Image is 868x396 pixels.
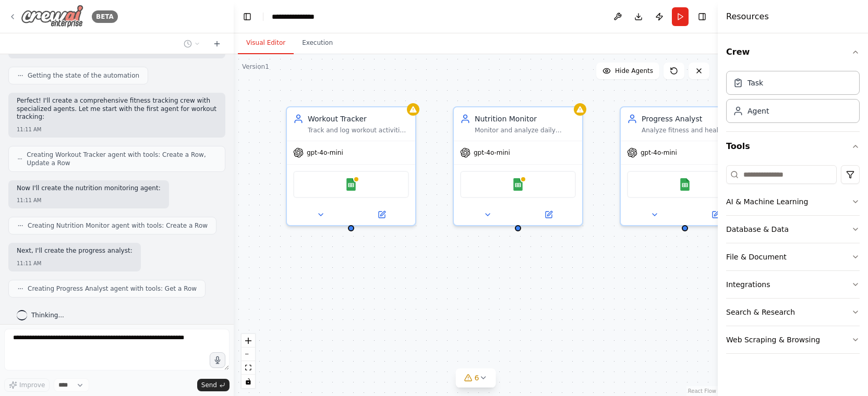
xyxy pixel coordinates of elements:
[272,11,325,22] nav: breadcrumb
[209,38,225,50] button: Start a new chat
[474,148,510,157] span: gpt-4o-mini
[620,106,750,226] div: Progress AnalystAnalyze fitness and health progress trends for {user_name} by examining workout p...
[307,148,343,157] span: gpt-4o-mini
[17,259,132,267] div: 11:11 AM
[726,279,770,290] div: Integrations
[679,178,691,191] img: Google Sheets
[28,221,208,230] span: Creating Nutrition Monitor agent with tools: Create a Row
[308,114,409,124] div: Workout Tracker
[345,178,357,191] img: Google Sheets
[726,132,860,161] button: Tools
[242,361,255,375] button: fit view
[21,5,83,28] img: Logo
[475,126,576,134] div: Monitor and analyze daily nutrition intake for {user_name}, tracking calories, macronutrients (pr...
[242,334,255,348] button: zoom in
[726,271,860,298] button: Integrations
[688,388,716,394] a: React Flow attribution
[238,32,294,54] button: Visual Editor
[519,208,578,221] button: Open in side panel
[31,311,64,319] span: Thinking...
[240,9,255,24] button: Hide left sidebar
[641,148,677,157] span: gpt-4o-mini
[197,379,230,391] button: Send
[286,106,416,226] div: Workout TrackerTrack and log workout activities for {user_name}, including exercises performed, s...
[475,373,479,383] span: 6
[726,196,808,207] div: AI & Machine Learning
[92,10,118,23] div: BETA
[642,126,743,134] div: Analyze fitness and health progress trends for {user_name} by examining workout performance, nutr...
[17,126,217,133] div: 11:11 AM
[726,67,860,131] div: Crew
[242,334,255,388] div: React Flow controls
[695,9,709,24] button: Hide right sidebar
[294,32,341,54] button: Execution
[17,184,161,193] p: Now I'll create the nutrition monitoring agent:
[726,335,820,345] div: Web Scraping & Browsing
[179,38,204,50] button: Switch to previous chat
[17,97,217,121] p: Perfect! I'll create a comprehensive fitness tracking crew with specialized agents. Let me start ...
[726,299,860,326] button: Search & Research
[686,208,745,221] button: Open in side panel
[308,126,409,134] div: Track and log workout activities for {user_name}, including exercises performed, sets, reps, weig...
[748,78,763,88] div: Task
[453,106,583,226] div: Nutrition MonitorMonitor and analyze daily nutrition intake for {user_name}, tracking calories, m...
[201,381,217,389] span: Send
[726,243,860,270] button: File & Document
[748,106,769,116] div: Agent
[475,114,576,124] div: Nutrition Monitor
[352,208,411,221] button: Open in side panel
[28,284,197,293] span: Creating Progress Analyst agent with tools: Get a Row
[642,114,743,124] div: Progress Analyst
[726,307,795,317] div: Search & Research
[28,71,139,80] span: Getting the state of the automation
[19,381,45,389] span: Improve
[17,196,161,204] div: 11:11 AM
[726,38,860,67] button: Crew
[726,216,860,243] button: Database & Data
[726,10,769,23] h4: Resources
[210,352,225,368] button: Click to speak your automation idea
[512,178,524,191] img: Google Sheets
[615,67,653,75] span: Hide Agents
[596,63,659,79] button: Hide Agents
[726,224,789,234] div: Database & Data
[242,348,255,361] button: zoom out
[242,375,255,388] button: toggle interactivity
[17,247,132,255] p: Next, I'll create the progress analyst:
[27,151,216,167] span: Creating Workout Tracker agent with tools: Create a Row, Update a Row
[726,188,860,215] button: AI & Machine Learning
[4,378,50,392] button: Improve
[726,161,860,362] div: Tools
[726,326,860,353] button: Web Scraping & Browsing
[456,368,496,388] button: 6
[242,63,269,71] div: Version 1
[726,252,787,262] div: File & Document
